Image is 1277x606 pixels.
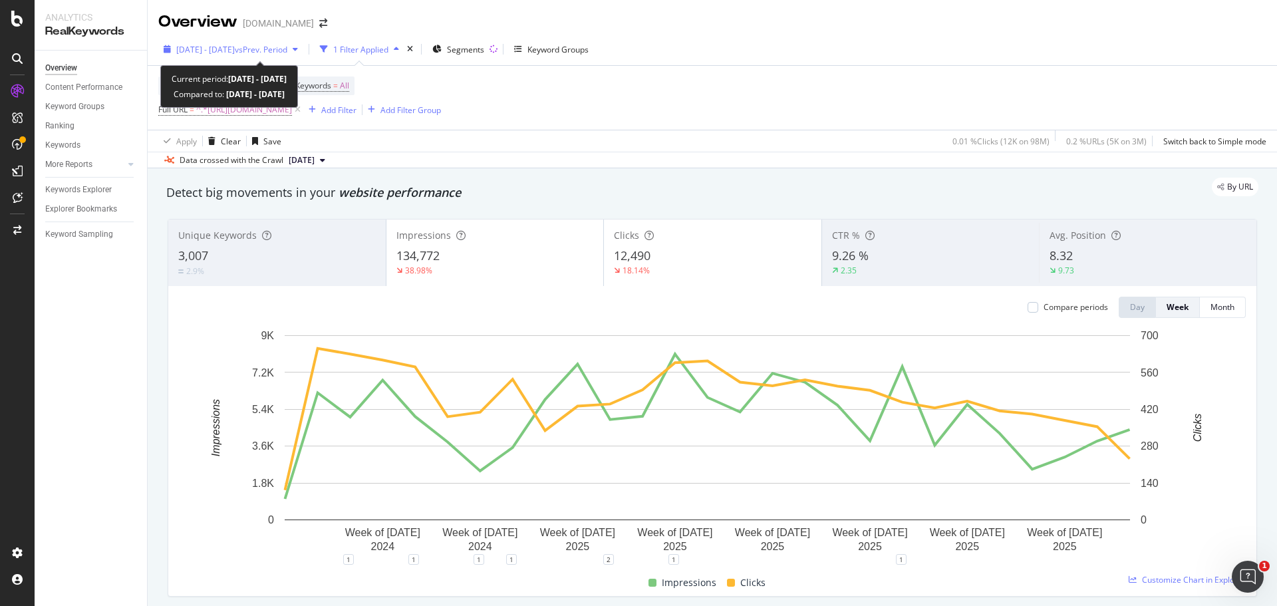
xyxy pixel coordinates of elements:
[396,229,451,241] span: Impressions
[289,154,315,166] span: 2025 Apr. 26th
[295,80,331,91] span: Keywords
[210,399,221,456] text: Impressions
[268,514,274,526] text: 0
[321,104,356,116] div: Add Filter
[45,11,136,24] div: Analytics
[1141,478,1159,489] text: 140
[540,527,615,538] text: Week of [DATE]
[447,44,484,55] span: Segments
[158,11,237,33] div: Overview
[45,80,138,94] a: Content Performance
[955,541,979,552] text: 2025
[1027,527,1102,538] text: Week of [DATE]
[45,80,122,94] div: Content Performance
[178,269,184,273] img: Equal
[45,119,74,133] div: Ranking
[740,575,766,591] span: Clicks
[1058,265,1074,276] div: 9.73
[247,130,281,152] button: Save
[45,183,138,197] a: Keywords Explorer
[1167,301,1189,313] div: Week
[566,541,590,552] text: 2025
[283,152,331,168] button: [DATE]
[509,39,594,60] button: Keyword Groups
[45,61,138,75] a: Overview
[252,404,274,415] text: 5.4K
[1163,136,1266,147] div: Switch back to Simple mode
[315,39,404,60] button: 1 Filter Applied
[1119,297,1156,318] button: Day
[176,44,235,55] span: [DATE] - [DATE]
[252,440,274,452] text: 3.6K
[362,102,441,118] button: Add Filter Group
[45,24,136,39] div: RealKeywords
[1192,414,1203,442] text: Clicks
[45,227,113,241] div: Keyword Sampling
[235,44,287,55] span: vs Prev. Period
[45,227,138,241] a: Keyword Sampling
[1156,297,1200,318] button: Week
[474,554,484,565] div: 1
[1130,301,1145,313] div: Day
[221,136,241,147] div: Clear
[637,527,712,538] text: Week of [DATE]
[178,229,257,241] span: Unique Keywords
[858,541,882,552] text: 2025
[668,554,679,565] div: 1
[1129,574,1246,585] a: Customize Chart in Explorer
[158,39,303,60] button: [DATE] - [DATE]vsPrev. Period
[952,136,1050,147] div: 0.01 % Clicks ( 12K on 98M )
[1050,247,1073,263] span: 8.32
[527,44,589,55] div: Keyword Groups
[333,44,388,55] div: 1 Filter Applied
[196,100,292,119] span: ^.*[URL][DOMAIN_NAME]
[252,478,274,489] text: 1.8K
[1141,330,1159,341] text: 700
[252,367,274,378] text: 7.2K
[832,229,860,241] span: CTR %
[1050,229,1106,241] span: Avg. Position
[1141,404,1159,415] text: 420
[1232,561,1264,593] iframe: Intercom live chat
[396,247,440,263] span: 134,772
[614,229,639,241] span: Clicks
[45,138,138,152] a: Keywords
[303,102,356,118] button: Add Filter
[45,100,138,114] a: Keyword Groups
[179,329,1236,559] svg: A chart.
[468,541,492,552] text: 2024
[1066,136,1147,147] div: 0.2 % URLs ( 5K on 3M )
[408,554,419,565] div: 1
[380,104,441,116] div: Add Filter Group
[45,119,138,133] a: Ranking
[761,541,785,552] text: 2025
[1053,541,1077,552] text: 2025
[186,265,204,277] div: 2.9%
[45,202,138,216] a: Explorer Bookmarks
[427,39,490,60] button: Segments
[45,158,124,172] a: More Reports
[841,265,857,276] div: 2.35
[1141,367,1159,378] text: 560
[1200,297,1246,318] button: Month
[1141,440,1159,452] text: 280
[404,43,416,56] div: times
[45,138,80,152] div: Keywords
[371,541,395,552] text: 2024
[340,76,349,95] span: All
[405,265,432,276] div: 38.98%
[1141,514,1147,526] text: 0
[614,247,650,263] span: 12,490
[662,575,716,591] span: Impressions
[45,100,104,114] div: Keyword Groups
[45,202,117,216] div: Explorer Bookmarks
[663,541,687,552] text: 2025
[228,73,287,84] b: [DATE] - [DATE]
[158,130,197,152] button: Apply
[176,136,197,147] div: Apply
[45,183,112,197] div: Keywords Explorer
[158,104,188,115] span: Full URL
[343,554,354,565] div: 1
[896,554,907,565] div: 1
